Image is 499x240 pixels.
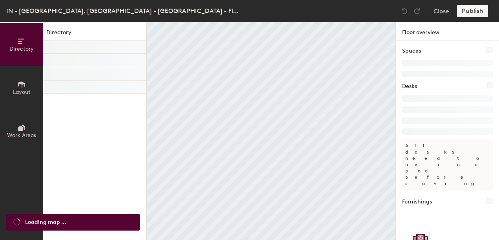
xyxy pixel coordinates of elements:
[402,198,432,206] h1: Furnishings
[402,139,493,190] p: All desks need to be in a pod before saving
[413,7,421,15] img: Redo
[402,47,421,55] h1: Spaces
[43,28,146,40] h1: Directory
[401,7,408,15] img: Undo
[396,22,499,40] h1: Floor overview
[7,132,36,139] span: Work Areas
[9,46,34,52] span: Directory
[6,6,242,16] div: IN - [GEOGRAPHIC_DATA], [GEOGRAPHIC_DATA] - [GEOGRAPHIC_DATA] - Floor 11
[433,5,449,17] button: Close
[147,22,395,240] canvas: Map
[25,218,66,227] span: Loading map ...
[13,89,31,95] span: Layout
[402,82,417,91] h1: Desks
